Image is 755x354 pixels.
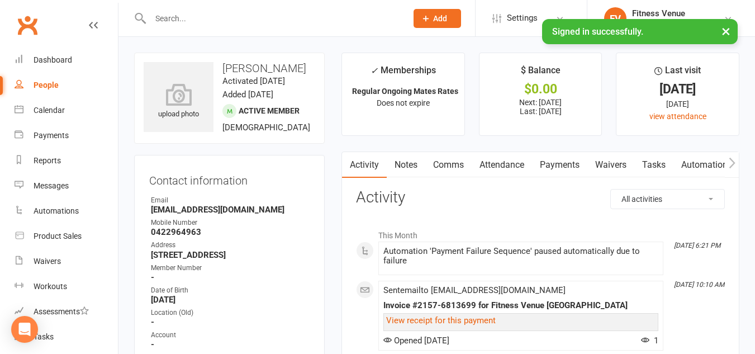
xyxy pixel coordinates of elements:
li: This Month [356,224,725,242]
a: Automations [15,199,118,224]
div: $0.00 [490,83,592,95]
button: × [716,19,736,43]
div: Member Number [151,263,310,273]
div: Automations [34,206,79,215]
strong: - [151,339,310,350]
div: Waivers [34,257,61,266]
a: Attendance [472,152,532,178]
div: Dashboard [34,55,72,64]
span: Does not expire [377,98,430,107]
div: Messages [34,181,69,190]
button: Add [414,9,461,28]
div: $ Balance [521,63,561,83]
strong: 0422964963 [151,227,310,237]
strong: - [151,272,310,282]
span: Opened [DATE] [383,336,449,346]
strong: - [151,317,310,327]
div: [DATE] [626,83,729,95]
a: Clubworx [13,11,41,39]
a: Payments [15,123,118,148]
a: Comms [425,152,472,178]
span: Settings [507,6,538,31]
div: Fitness Venue Whitsunday [632,18,724,29]
h3: Contact information [149,170,310,187]
div: People [34,81,59,89]
div: Payments [34,131,69,140]
a: Tasks [15,324,118,350]
a: People [15,73,118,98]
strong: [STREET_ADDRESS] [151,250,310,260]
a: Notes [387,152,425,178]
span: [DEMOGRAPHIC_DATA] [222,122,310,133]
div: Tasks [34,332,54,341]
a: Payments [532,152,587,178]
a: Calendar [15,98,118,123]
a: Product Sales [15,224,118,249]
span: Signed in successfully. [552,26,643,37]
span: Sent email to [EMAIL_ADDRESS][DOMAIN_NAME] [383,285,566,295]
div: Fitness Venue [632,8,724,18]
input: Search... [147,11,399,26]
div: Assessments [34,307,89,316]
i: ✓ [371,65,378,76]
strong: Regular Ongoing Mates Rates [352,87,458,96]
span: Active member [239,106,300,115]
div: Open Intercom Messenger [11,316,38,343]
a: View receipt for this payment [386,315,496,325]
a: view attendance [649,112,706,121]
i: [DATE] 10:10 AM [674,281,724,289]
span: 1 [641,336,658,346]
a: Waivers [15,249,118,274]
a: Assessments [15,299,118,324]
div: Mobile Number [151,218,310,228]
a: Dashboard [15,48,118,73]
div: Address [151,240,310,251]
div: [DATE] [626,98,729,110]
div: Location (Old) [151,308,310,318]
a: Activity [342,152,387,178]
div: Memberships [371,63,436,84]
a: Workouts [15,274,118,299]
time: Added [DATE] [222,89,273,100]
time: Activated [DATE] [222,76,285,86]
div: Invoice #2157-6813699 for Fitness Venue [GEOGRAPHIC_DATA] [383,301,658,310]
div: Calendar [34,106,65,115]
h3: [PERSON_NAME] [144,62,315,74]
a: Messages [15,173,118,199]
p: Next: [DATE] Last: [DATE] [490,98,592,116]
div: FV [604,7,626,30]
div: Account [151,330,310,341]
div: Workouts [34,282,67,291]
a: Waivers [587,152,634,178]
div: Last visit [654,63,701,83]
div: Automation 'Payment Failure Sequence' paused automatically due to failure [383,247,658,266]
h3: Activity [356,189,725,206]
div: Email [151,195,310,206]
div: Reports [34,156,61,165]
div: Date of Birth [151,285,310,296]
div: upload photo [144,83,213,120]
a: Tasks [634,152,673,178]
span: Add [433,14,447,23]
a: Automations [673,152,740,178]
div: Product Sales [34,232,82,240]
i: [DATE] 6:21 PM [674,242,720,249]
strong: [EMAIL_ADDRESS][DOMAIN_NAME] [151,205,310,215]
a: Reports [15,148,118,173]
strong: [DATE] [151,295,310,305]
